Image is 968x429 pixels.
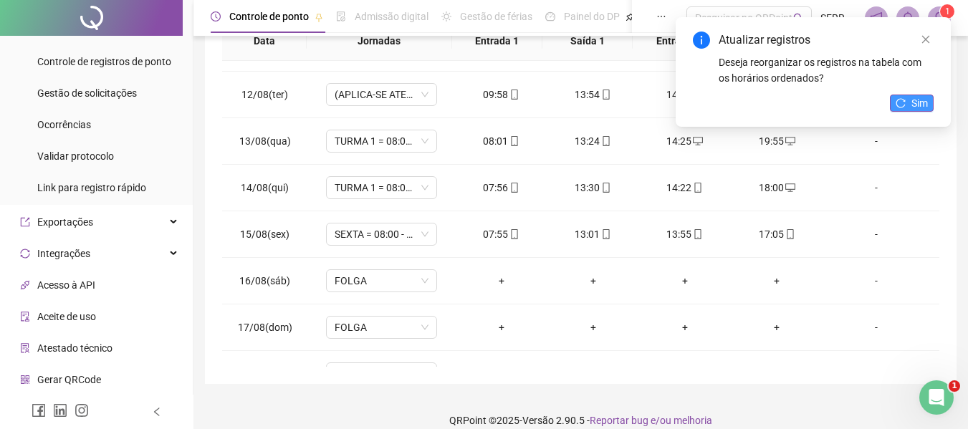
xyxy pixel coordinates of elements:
span: Atestado técnico [37,342,112,354]
span: audit [20,312,30,322]
div: 18:00 [742,180,811,196]
span: Ocorrências [37,119,91,130]
span: Gerar QRCode [37,374,101,385]
span: Gestão de férias [460,11,532,22]
div: + [467,273,536,289]
span: ellipsis [656,11,666,21]
div: + [559,366,628,382]
span: close [921,34,931,44]
span: solution [20,343,30,353]
span: mobile [784,229,795,239]
div: Atualizar registros [719,32,934,49]
div: - [834,319,919,335]
span: TURMA 1 = 08:00 - 12:00 - 13:00 -18:00 [335,177,428,198]
span: desktop [784,136,795,146]
span: desktop [691,136,703,146]
span: SERRARA [820,10,856,26]
div: + [559,273,628,289]
span: linkedin [53,403,67,418]
div: + [651,319,719,335]
div: 19:55 [742,133,811,149]
span: Gestão de solicitações [37,87,137,99]
span: search [793,13,804,24]
div: 07:55 [467,226,536,242]
div: 13:30 [559,180,628,196]
div: 13:54 [559,87,628,102]
span: Link para registro rápido [37,182,146,193]
div: 13:01 [559,226,628,242]
span: Validar protocolo [37,150,114,162]
span: Exportações [37,216,93,228]
span: Versão [522,415,554,426]
span: 1 [949,380,960,392]
span: bell [901,11,914,24]
a: Close [918,32,934,47]
span: left [152,407,162,417]
span: mobile [600,136,611,146]
span: pushpin [315,13,323,21]
span: Controle de ponto [229,11,309,22]
span: pushpin [626,13,634,21]
span: mobile [600,229,611,239]
div: - [834,366,919,382]
div: - [834,180,919,196]
div: 09:58 [467,87,536,102]
div: + [559,319,628,335]
th: Entrada 2 [633,21,723,61]
span: desktop [784,183,795,193]
div: 13:24 [559,133,628,149]
span: Aceite de uso [37,311,96,322]
span: Sim [911,95,928,111]
span: api [20,280,30,290]
span: 13/08(qua) [239,135,291,147]
div: 17:05 [742,226,811,242]
div: - [834,133,919,149]
img: 74752 [929,7,950,29]
div: Deseja reorganizar os registros na tabela com os horários ordenados? [719,54,934,86]
span: info-circle [693,32,710,49]
span: facebook [32,403,46,418]
th: Saída 1 [542,21,633,61]
span: export [20,217,30,227]
span: reload [896,98,906,108]
span: 14/08(qui) [241,182,289,193]
iframe: Intercom live chat [919,380,954,415]
span: Painel do DP [564,11,620,22]
span: notification [870,11,883,24]
span: mobile [600,183,611,193]
span: FOLGA [335,317,428,338]
span: clock-circle [211,11,221,21]
div: + [742,366,811,382]
span: qrcode [20,375,30,385]
span: 1 [945,6,950,16]
div: 14:22 [651,180,719,196]
span: 17/08(dom) [238,322,292,333]
span: sync [20,249,30,259]
div: 13:55 [651,226,719,242]
span: mobile [508,136,519,146]
div: 14:25 [651,133,719,149]
div: + [742,319,811,335]
div: 07:55 [467,366,536,382]
div: 14:52 [651,87,719,102]
div: 07:56 [467,180,536,196]
span: FOLGA [335,270,428,291]
span: TURMA 1 = 08:00 - 12:00 - 13:00 -18:00 [335,363,428,385]
span: 16/08(sáb) [239,275,290,286]
div: + [651,366,719,382]
span: file-done [336,11,346,21]
div: + [467,319,536,335]
th: Entrada 1 [452,21,542,61]
span: 12/08(ter) [241,89,288,100]
span: instagram [75,403,89,418]
span: 15/08(sex) [240,228,289,240]
span: Acesso à API [37,279,95,291]
span: mobile [691,183,703,193]
span: mobile [691,229,703,239]
div: + [742,273,811,289]
sup: Atualize o seu contato no menu Meus Dados [940,4,954,19]
span: dashboard [545,11,555,21]
th: Data [222,21,307,61]
th: Jornadas [307,21,452,61]
span: Integrações [37,248,90,259]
